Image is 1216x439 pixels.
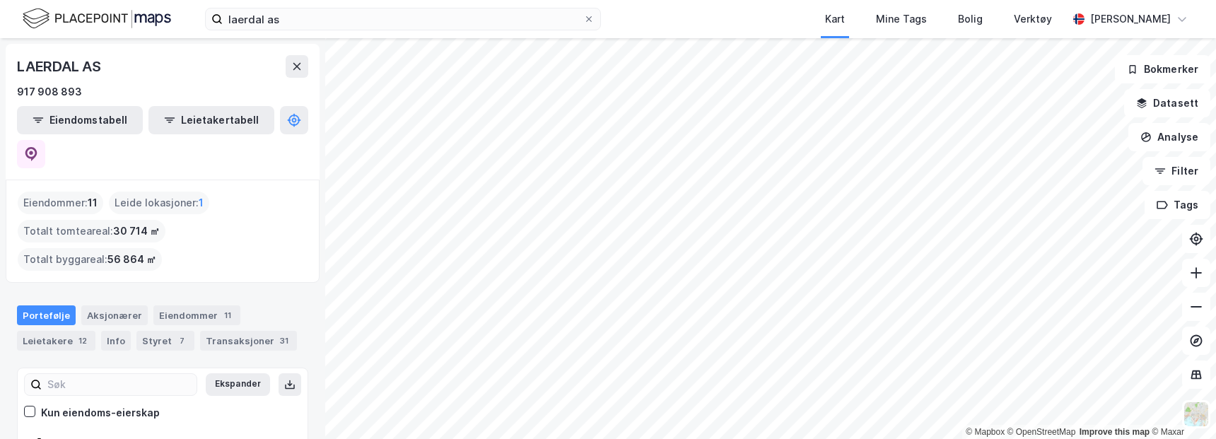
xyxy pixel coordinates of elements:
[1145,371,1216,439] iframe: Chat Widget
[1014,11,1052,28] div: Verktøy
[1142,157,1210,185] button: Filter
[18,248,162,271] div: Totalt byggareal :
[101,331,131,351] div: Info
[958,11,983,28] div: Bolig
[76,334,90,348] div: 12
[199,194,204,211] span: 1
[148,106,274,134] button: Leietakertabell
[876,11,927,28] div: Mine Tags
[1090,11,1171,28] div: [PERSON_NAME]
[88,194,98,211] span: 11
[206,373,270,396] button: Ekspander
[153,305,240,325] div: Eiendommer
[109,192,209,214] div: Leide lokasjoner :
[1145,191,1210,219] button: Tags
[221,308,235,322] div: 11
[1007,427,1076,437] a: OpenStreetMap
[17,55,104,78] div: LAERDAL AS
[17,106,143,134] button: Eiendomstabell
[113,223,160,240] span: 30 714 ㎡
[825,11,845,28] div: Kart
[107,251,156,268] span: 56 864 ㎡
[1145,371,1216,439] div: Kontrollprogram for chat
[1080,427,1150,437] a: Improve this map
[277,334,291,348] div: 31
[18,192,103,214] div: Eiendommer :
[136,331,194,351] div: Styret
[223,8,583,30] input: Søk på adresse, matrikkel, gårdeiere, leietakere eller personer
[17,305,76,325] div: Portefølje
[200,331,297,351] div: Transaksjoner
[1115,55,1210,83] button: Bokmerker
[17,83,82,100] div: 917 908 893
[1124,89,1210,117] button: Datasett
[966,427,1005,437] a: Mapbox
[1128,123,1210,151] button: Analyse
[175,334,189,348] div: 7
[42,374,197,395] input: Søk
[23,6,171,31] img: logo.f888ab2527a4732fd821a326f86c7f29.svg
[18,220,165,242] div: Totalt tomteareal :
[81,305,148,325] div: Aksjonærer
[17,331,95,351] div: Leietakere
[41,404,160,421] div: Kun eiendoms-eierskap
